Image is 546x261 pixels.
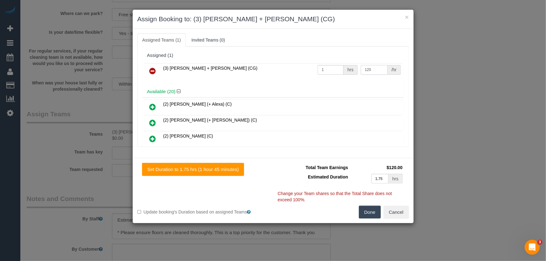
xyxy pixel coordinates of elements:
[163,118,257,123] span: (2) [PERSON_NAME] (+ [PERSON_NAME]) (C)
[142,163,244,176] button: Set Duration to 1.75 hrs (1 hour 45 minutes)
[344,65,357,75] div: hrs
[137,33,186,47] a: Assigned Teams (1)
[538,240,543,245] span: 3
[389,174,402,183] div: hrs
[384,206,409,219] button: Cancel
[350,163,404,172] td: $120.00
[137,210,141,214] input: Update booking's Duration based on assigned Teams
[308,174,348,179] span: Estimated Duration
[147,89,399,94] h4: Available (20)
[163,102,232,107] span: (2) [PERSON_NAME] (+ Alexa) (C)
[388,65,401,75] div: /hr
[137,209,268,215] label: Update booking's Duration based on assigned Teams
[525,240,540,255] iframe: Intercom live chat
[359,206,381,219] button: Done
[186,33,230,47] a: Invited Teams (0)
[147,53,399,58] div: Assigned (1)
[137,14,409,24] h3: Assign Booking to: (3) [PERSON_NAME] + [PERSON_NAME] (CG)
[405,14,409,20] button: ×
[278,163,350,172] td: Total Team Earnings
[163,66,258,71] span: (3) [PERSON_NAME] + [PERSON_NAME] (CG)
[163,133,213,138] span: (2) [PERSON_NAME] (C)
